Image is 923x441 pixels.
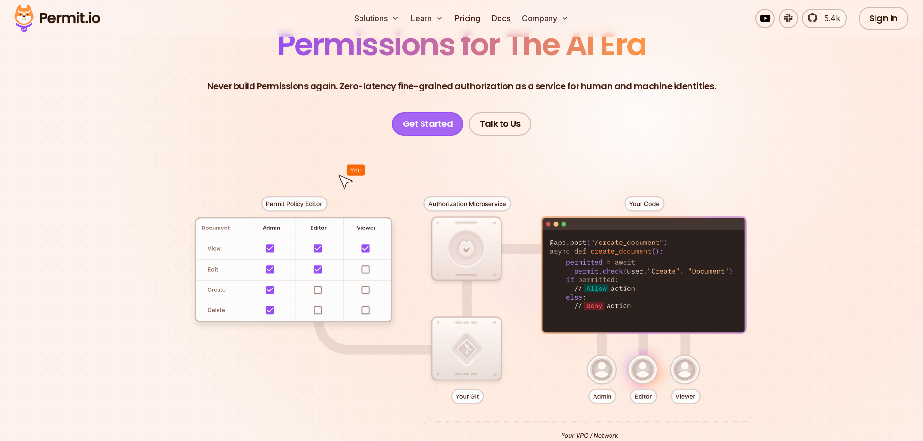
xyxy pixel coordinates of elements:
button: Solutions [350,9,403,28]
a: Get Started [392,112,464,136]
span: Permissions for The AI Era [277,23,646,66]
button: Company [518,9,573,28]
a: Sign In [859,7,908,30]
p: Never build Permissions again. Zero-latency fine-grained authorization as a service for human and... [207,79,716,93]
span: 5.4k [818,13,840,24]
a: Docs [488,9,514,28]
a: Talk to Us [469,112,531,136]
a: 5.4k [802,9,847,28]
button: Learn [407,9,447,28]
a: Pricing [451,9,484,28]
img: Permit logo [10,2,105,35]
